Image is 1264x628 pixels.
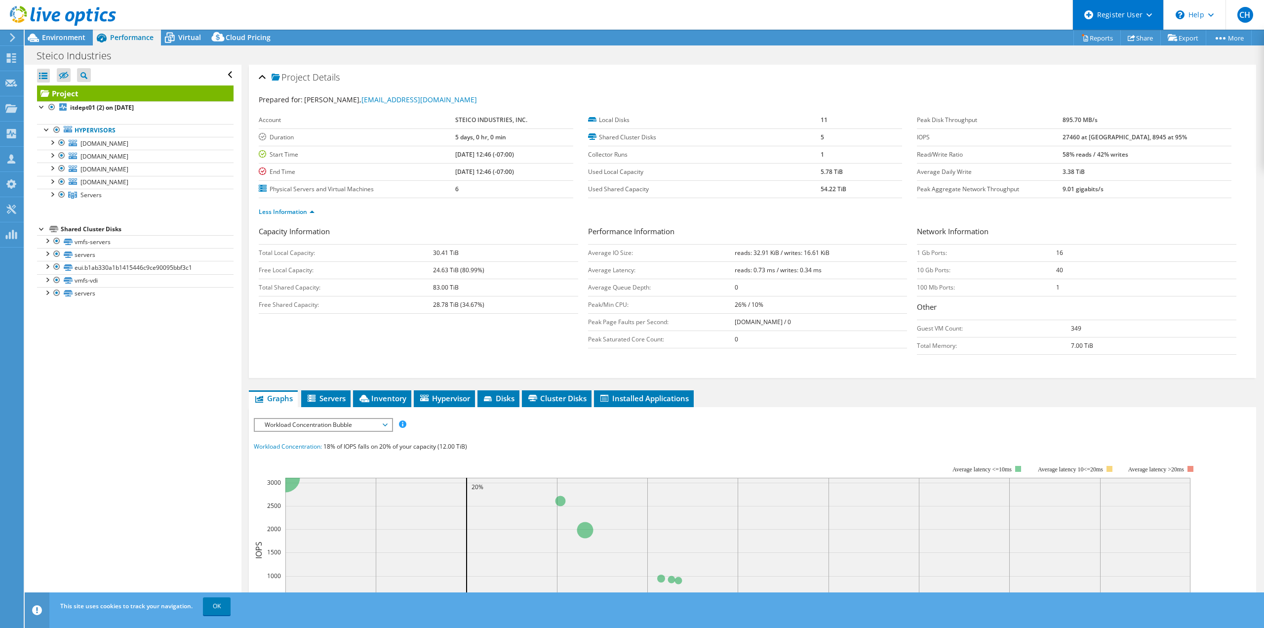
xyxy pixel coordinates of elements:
[259,226,578,239] h3: Capacity Information
[37,235,234,248] a: vmfs-servers
[70,103,134,112] b: itdept01 (2) on [DATE]
[917,150,1063,160] label: Read/Write Ratio
[1206,30,1252,45] a: More
[821,150,824,159] b: 1
[1056,249,1063,257] b: 16
[37,189,234,202] a: Servers
[61,223,234,235] div: Shared Cluster Disks
[267,525,281,533] text: 2000
[599,393,689,403] span: Installed Applications
[110,33,154,42] span: Performance
[272,73,310,83] span: Project
[259,167,455,177] label: End Time
[455,133,506,141] b: 5 days, 0 hr, 0 min
[267,548,281,556] text: 1500
[178,33,201,42] span: Virtual
[1038,466,1103,473] tspan: Average latency 10<=20ms
[588,279,735,296] td: Average Queue Depth:
[259,208,315,216] a: Less Information
[259,115,455,125] label: Account
[42,33,85,42] span: Environment
[37,137,234,150] a: [DOMAIN_NAME]
[917,226,1236,239] h3: Network Information
[1056,266,1063,274] b: 40
[419,393,470,403] span: Hypervisor
[588,132,821,142] label: Shared Cluster Disks
[37,124,234,137] a: Hypervisors
[37,261,234,274] a: eui.b1ab330a1b1415446c9ce90095bbf3c1
[226,33,271,42] span: Cloud Pricing
[1120,30,1161,45] a: Share
[735,300,763,309] b: 26% / 10%
[588,244,735,261] td: Average IO Size:
[267,572,281,580] text: 1000
[37,85,234,101] a: Project
[735,318,791,326] b: [DOMAIN_NAME] / 0
[306,393,346,403] span: Servers
[433,266,484,274] b: 24.63 TiB (80.99%)
[588,184,821,194] label: Used Shared Capacity
[260,419,387,431] span: Workload Concentration Bubble
[917,261,1056,279] td: 10 Gb Ports:
[917,301,1236,315] h3: Other
[588,261,735,279] td: Average Latency:
[313,71,340,83] span: Details
[37,248,234,261] a: servers
[267,478,281,487] text: 3000
[37,274,234,287] a: vmfs-vdi
[259,261,433,279] td: Free Local Capacity:
[455,150,514,159] b: [DATE] 12:46 (-07:00)
[361,95,477,104] a: [EMAIL_ADDRESS][DOMAIN_NAME]
[821,133,824,141] b: 5
[917,279,1056,296] td: 100 Mb Ports:
[37,176,234,189] a: [DOMAIN_NAME]
[37,163,234,175] a: [DOMAIN_NAME]
[917,320,1071,337] td: Guest VM Count:
[1056,283,1060,292] b: 1
[735,335,738,343] b: 0
[735,283,738,292] b: 0
[358,393,406,403] span: Inventory
[1063,150,1128,159] b: 58% reads / 42% writes
[433,300,484,309] b: 28.78 TiB (34.67%)
[821,185,846,193] b: 54.22 TiB
[323,442,467,451] span: 18% of IOPS falls on 20% of your capacity (12.00 TiB)
[304,95,477,104] span: [PERSON_NAME],
[254,393,293,403] span: Graphs
[952,466,1012,473] tspan: Average latency <=10ms
[259,132,455,142] label: Duration
[455,185,459,193] b: 6
[80,178,128,186] span: [DOMAIN_NAME]
[1063,167,1085,176] b: 3.38 TiB
[472,483,483,491] text: 20%
[588,296,735,313] td: Peak/Min CPU:
[37,150,234,163] a: [DOMAIN_NAME]
[259,296,433,313] td: Free Shared Capacity:
[1128,466,1184,473] text: Average latency >20ms
[917,244,1056,261] td: 1 Gb Ports:
[259,150,455,160] label: Start Time
[917,167,1063,177] label: Average Daily Write
[588,150,821,160] label: Collector Runs
[259,279,433,296] td: Total Shared Capacity:
[735,266,822,274] b: reads: 0.73 ms / writes: 0.34 ms
[32,50,126,61] h1: Steico Industries
[203,597,231,615] a: OK
[917,132,1063,142] label: IOPS
[253,542,264,559] text: IOPS
[433,283,459,292] b: 83.00 TiB
[588,226,908,239] h3: Performance Information
[455,167,514,176] b: [DATE] 12:46 (-07:00)
[588,331,735,348] td: Peak Saturated Core Count:
[821,116,828,124] b: 11
[735,249,829,257] b: reads: 32.91 KiB / writes: 16.61 KiB
[80,139,128,148] span: [DOMAIN_NAME]
[588,167,821,177] label: Used Local Capacity
[482,393,514,403] span: Disks
[1063,185,1104,193] b: 9.01 gigabits/s
[80,165,128,173] span: [DOMAIN_NAME]
[588,115,821,125] label: Local Disks
[917,337,1071,354] td: Total Memory:
[1073,30,1121,45] a: Reports
[588,313,735,331] td: Peak Page Faults per Second:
